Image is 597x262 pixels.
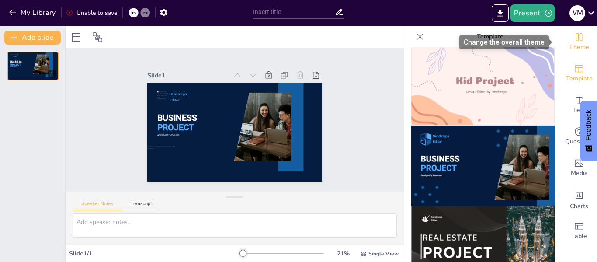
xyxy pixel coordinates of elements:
span: Sendsteps [14,54,19,56]
span: Developed by Sendsteps [157,133,179,136]
span: Developed by Sendsteps [10,66,17,67]
p: Template [427,26,553,47]
div: Slide 1 [147,71,228,80]
div: 1 [7,52,59,80]
span: Media [571,168,588,178]
div: V M [569,5,585,21]
button: Speaker Notes [73,201,122,210]
span: Charts [570,202,588,211]
button: Duplicate Slide [33,54,44,65]
div: Slide 1 / 1 [69,249,240,258]
div: Change the overall theme [459,35,549,49]
div: Add images, graphics, shapes or video [562,152,597,184]
button: Present [510,4,554,22]
button: V M [569,4,585,22]
div: 21 % [333,249,354,258]
span: Table [571,231,587,241]
span: Theme [569,42,589,52]
span: Editor [170,98,179,102]
div: Add text boxes [562,89,597,121]
span: PROJECT [157,122,194,132]
span: Sendsteps [170,92,187,97]
button: Export to PowerPoint [492,4,509,22]
span: BUSINESS [10,60,22,63]
button: Cannot delete last slide [45,54,56,65]
span: Editor [14,56,17,57]
span: Questions [565,137,594,147]
div: Add ready made slides [562,58,597,89]
span: BUSINESS [157,112,197,122]
div: Change the overall theme [562,26,597,58]
div: Add charts and graphs [562,184,597,215]
button: Transcript [122,201,161,210]
button: Add slide [4,31,61,45]
div: Unable to save [66,9,117,17]
div: 1 [48,70,56,78]
span: Template [566,74,593,84]
input: Insert title [253,6,335,18]
button: My Library [7,6,59,20]
span: Single View [368,250,399,257]
span: Position [92,32,103,42]
span: Feedback [585,110,593,140]
img: thumb-10.png [411,126,555,206]
div: Layout [69,30,83,44]
div: Get real-time input from your audience [562,121,597,152]
span: PROJECT [10,63,21,66]
button: Feedback - Show survey [580,101,597,161]
span: Text [573,105,585,115]
img: thumb-9.png [411,45,555,126]
div: Add a table [562,215,597,247]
